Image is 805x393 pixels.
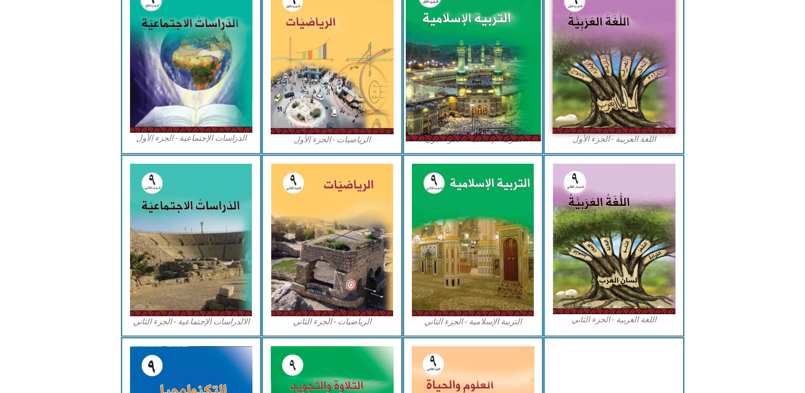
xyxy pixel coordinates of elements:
[130,133,253,144] figcaption: الدراسات الإجتماعية - الجزء الأول​
[553,314,675,325] figcaption: اللغة العربية - الجزء الثاني
[271,316,394,327] figcaption: الرياضيات - الجزء الثاني
[130,316,253,327] figcaption: الالدراسات الإجتماعية - الجزء الثاني
[553,134,675,145] figcaption: اللغة العربية - الجزء الأول​
[412,316,535,327] figcaption: التربية الإسلامية - الجزء الثاني
[271,134,394,145] figcaption: الرياضيات - الجزء الأول​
